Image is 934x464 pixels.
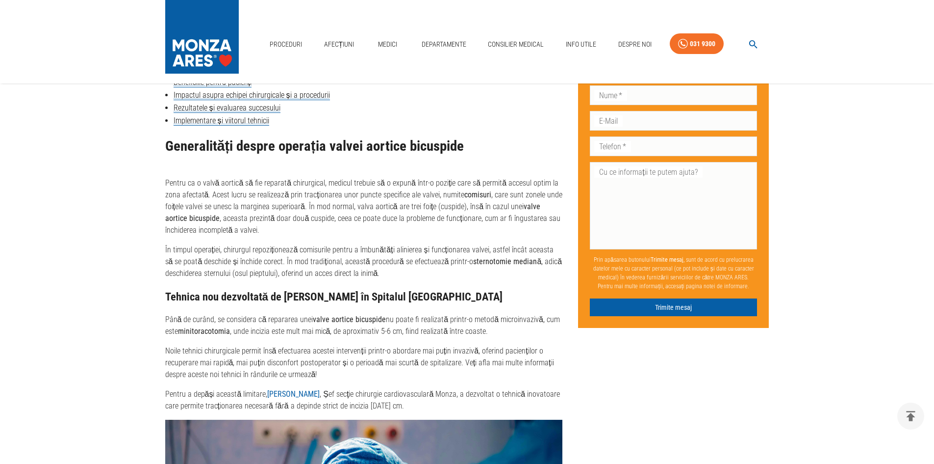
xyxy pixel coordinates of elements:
strong: sternotomie mediană [473,257,541,266]
strong: minitoracotomia [178,327,230,336]
b: Trimite mesaj [651,256,683,263]
a: Rezultatele și evaluarea succesului [174,103,280,113]
p: În timpul operației, chirurgul repoziționează comisurile pentru a îmbunătăți alinierea și funcțio... [165,244,563,279]
a: 031 9300 [670,33,724,55]
a: Implementare și viitorul tehnicii [174,116,269,126]
button: Trimite mesaj [590,299,757,317]
h3: Tehnica nou dezvoltată de [PERSON_NAME] în Spitalul [GEOGRAPHIC_DATA] [165,291,563,303]
p: Pentru a depăși această limitare, , Șef secţie chirurgie cardiovasculară Monza, a dezvoltat o teh... [165,388,563,412]
a: Impactul asupra echipei chirurgicale și a procedurii [174,90,330,100]
a: Despre Noi [614,34,656,55]
a: Afecțiuni [320,34,358,55]
a: Consilier Medical [484,34,548,55]
p: Prin apăsarea butonului , sunt de acord cu prelucrarea datelor mele cu caracter personal (ce pot ... [590,251,757,295]
p: Până de curând, se considera că repararea unei nu poate fi realizată printr-o metodă microinvaziv... [165,314,563,337]
a: Info Utile [562,34,600,55]
a: Departamente [418,34,470,55]
p: Noile tehnici chirurgicale permit însă efectuarea acestei intervenții printr-o abordare mai puțin... [165,345,563,381]
a: Medici [372,34,404,55]
button: delete [897,403,924,430]
a: Beneficiile pentru pacienți [174,78,252,87]
strong: valve aortice bicuspide [313,315,386,324]
a: Proceduri [266,34,306,55]
h2: Generalități despre operația valvei aortice bicuspide [165,138,563,154]
strong: comisuri [464,190,491,199]
p: Pentru ca o valvă aortică să fie reparată chirurgical, medicul trebuie să o expună într-o poziție... [165,165,563,236]
div: 031 9300 [690,38,715,50]
a: [PERSON_NAME] [267,389,320,399]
